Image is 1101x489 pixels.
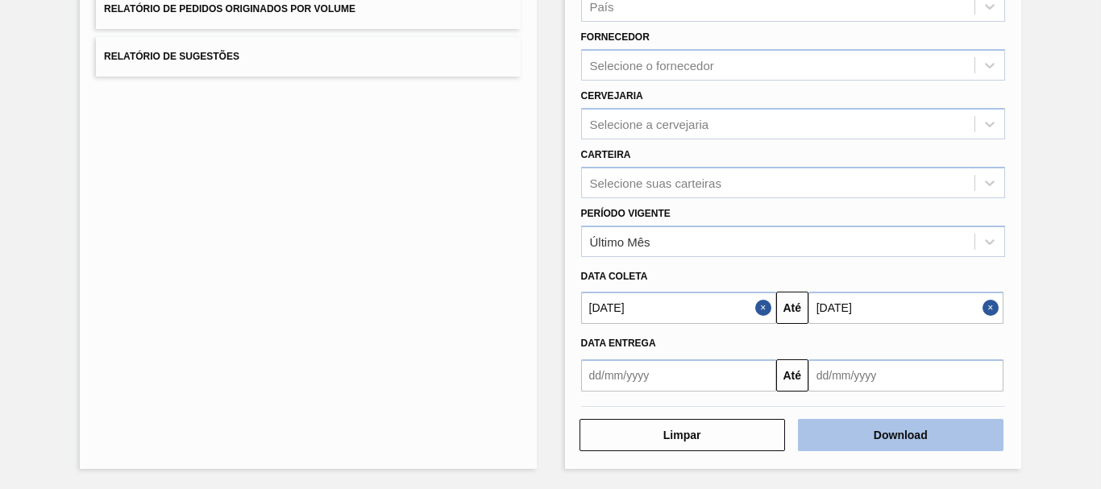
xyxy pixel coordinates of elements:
div: Selecione a cervejaria [590,117,709,131]
button: Close [755,292,776,324]
span: Data entrega [581,338,656,349]
button: Até [776,359,808,392]
span: Relatório de Sugestões [104,51,239,62]
div: Último Mês [590,234,650,248]
label: Fornecedor [581,31,650,43]
span: Data coleta [581,271,648,282]
input: dd/mm/yyyy [808,359,1003,392]
button: Close [983,292,1003,324]
button: Download [798,419,1003,451]
label: Período Vigente [581,208,671,219]
div: Selecione o fornecedor [590,59,714,73]
input: dd/mm/yyyy [808,292,1003,324]
div: Selecione suas carteiras [590,176,721,189]
button: Relatório de Sugestões [96,37,520,77]
button: Até [776,292,808,324]
input: dd/mm/yyyy [581,292,776,324]
label: Carteira [581,149,631,160]
button: Limpar [580,419,785,451]
span: Relatório de Pedidos Originados por Volume [104,3,355,15]
input: dd/mm/yyyy [581,359,776,392]
label: Cervejaria [581,90,643,102]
